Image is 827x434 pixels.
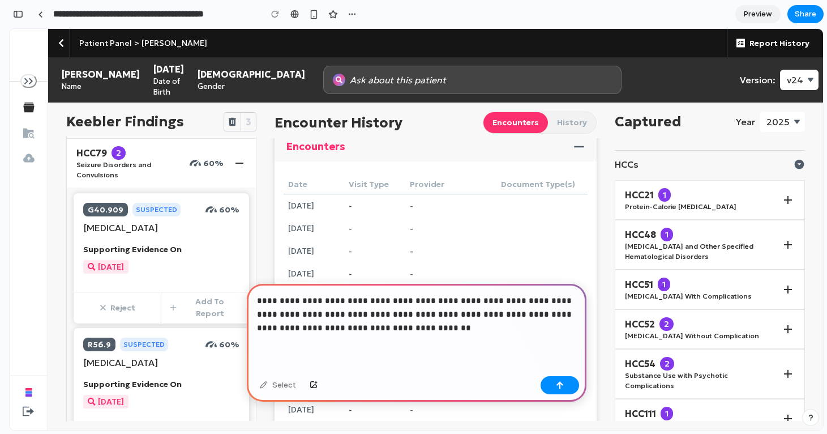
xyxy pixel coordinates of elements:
[340,44,602,58] div: Ask about this patient
[538,83,586,104] button: History
[605,129,629,142] p: HCCs
[57,83,174,103] p: Keebler Findings
[396,143,487,165] th: Provider
[209,310,230,322] p: 60%
[787,5,824,23] button: Share
[78,367,114,379] a: [DATE]
[400,375,482,387] p: -
[605,83,671,103] p: Captured
[474,83,538,104] button: Encounters
[61,4,198,25] nav: breadcrumbs
[400,352,482,364] p: -
[74,350,230,361] p: Supporting Evidence On
[278,307,331,319] p: [DATE]
[339,262,391,274] p: -
[744,8,772,20] span: Preview
[52,52,130,63] p: Name
[615,342,762,362] p: Substance Use with Psychotic Complications
[608,196,792,236] button: HCC481[MEDICAL_DATA] and Other Specified Hematological Disorders
[132,8,198,20] span: [PERSON_NAME]
[608,375,792,405] button: HCC1111[MEDICAL_DATA]
[106,118,112,130] span: 2
[655,200,659,212] span: 1
[777,42,794,59] button: v24
[188,39,295,52] p: [DEMOGRAPHIC_DATA]
[339,194,391,206] p: -
[339,307,391,319] p: -
[339,375,391,387] p: -
[339,284,391,296] p: -
[278,262,331,274] p: [DATE]
[74,327,230,341] p: [MEDICAL_DATA]
[70,8,122,20] a: Patient Panel
[339,216,391,228] p: -
[400,239,482,251] p: -
[615,212,762,233] p: [MEDICAL_DATA] and Other Specified Hematological Disorders
[615,378,646,392] p: HCC111
[615,328,646,342] p: HCC54
[278,216,331,228] p: [DATE]
[400,284,482,296] p: -
[400,330,482,342] p: -
[608,325,792,365] button: HCC542Substance Use with Psychotic Complications
[615,262,742,273] p: [MEDICAL_DATA] With Complications
[126,176,168,186] span: Suspected
[730,44,766,58] p: Version:
[74,215,230,227] p: Supporting Evidence On
[278,194,331,206] p: [DATE]
[615,288,645,302] p: HCC52
[278,239,331,251] p: [DATE]
[608,286,792,315] button: HCC522[MEDICAL_DATA] Without Complication
[14,97,24,112] a: Reports
[400,171,482,183] p: -
[608,156,792,186] button: HCC211Protein-Calorie [MEDICAL_DATA]
[265,84,393,104] p: Encounter History
[615,392,674,402] p: [MEDICAL_DATA]
[335,143,396,165] th: Visit Type
[144,33,174,47] p: [DATE]
[194,129,214,141] p: 60%
[653,250,656,262] span: 1
[400,262,482,274] p: -
[278,284,331,296] p: [DATE]
[236,86,242,100] p: 3
[278,352,331,364] p: [DATE]
[615,199,646,212] p: HCC48
[74,192,230,206] p: [MEDICAL_DATA]
[278,330,331,342] p: [DATE]
[339,239,391,251] p: -
[78,310,101,322] span: R56.9
[188,52,295,63] p: Gender
[78,232,114,244] a: [DATE]
[615,159,644,173] p: HCC21
[654,290,659,301] span: 2
[277,110,336,125] p: Encounters
[757,84,780,101] button: 2025
[735,5,781,23] a: Preview
[14,372,24,392] button: Log Out
[339,330,391,342] p: -
[65,263,151,294] button: Reject Finding
[269,107,583,128] button: Encounters
[14,73,24,88] a: Patient Panel
[125,8,130,20] li: >
[144,47,174,69] p: Date of Birth
[278,171,331,183] p: [DATE]
[400,194,482,206] p: -
[14,121,24,137] a: Uploader
[400,307,482,319] p: -
[78,175,114,187] span: G40.909
[209,175,230,187] p: 60%
[339,352,391,364] p: -
[655,329,660,341] span: 2
[655,379,659,391] span: 1
[67,117,97,131] p: HCC79
[795,8,816,20] span: Share
[653,160,657,172] span: 1
[339,171,391,183] p: -
[608,246,792,275] button: HCC511[MEDICAL_DATA] With Complications
[114,310,155,321] span: Suspected
[67,131,175,151] p: Seizure Disorders and Convulsions
[278,375,331,387] p: [DATE]
[274,143,335,165] th: Date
